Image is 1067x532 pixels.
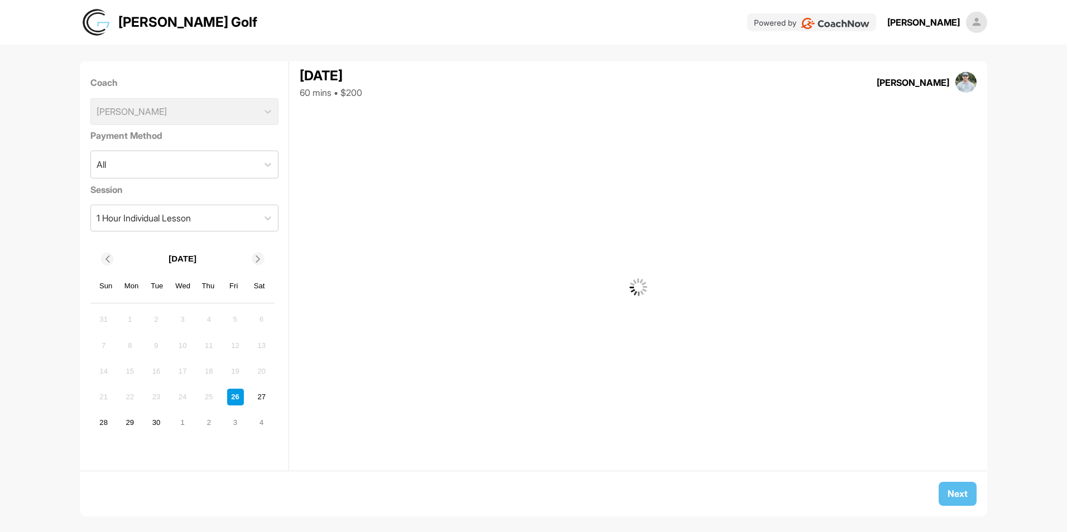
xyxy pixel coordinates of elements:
[148,337,165,354] div: Not available Tuesday, September 9th, 2025
[148,311,165,328] div: Not available Tuesday, September 2nd, 2025
[90,129,278,142] label: Payment Method
[227,337,244,354] div: Not available Friday, September 12th, 2025
[201,279,215,293] div: Thu
[174,311,191,328] div: Not available Wednesday, September 3rd, 2025
[174,414,191,431] div: Choose Wednesday, October 1st, 2025
[174,389,191,405] div: Not available Wednesday, September 24th, 2025
[629,278,647,296] img: G6gVgL6ErOh57ABN0eRmCEwV0I4iEi4d8EwaPGI0tHgoAbU4EAHFLEQAh+QQFCgALACwIAA4AGAASAAAEbHDJSesaOCdk+8xg...
[227,311,244,328] div: Not available Friday, September 5th, 2025
[253,414,270,431] div: Choose Saturday, October 4th, 2025
[150,279,165,293] div: Tue
[95,389,112,405] div: Not available Sunday, September 21st, 2025
[200,389,217,405] div: Not available Thursday, September 25th, 2025
[90,183,278,196] label: Session
[754,17,796,28] p: Powered by
[175,279,190,293] div: Wed
[253,337,270,354] div: Not available Saturday, September 13th, 2025
[122,311,138,328] div: Not available Monday, September 1st, 2025
[95,337,112,354] div: Not available Sunday, September 7th, 2025
[877,76,949,89] div: [PERSON_NAME]
[200,414,217,431] div: Choose Thursday, October 2nd, 2025
[801,18,869,29] img: CoachNow
[122,414,138,431] div: Choose Monday, September 29th, 2025
[124,279,139,293] div: Mon
[148,363,165,380] div: Not available Tuesday, September 16th, 2025
[122,389,138,405] div: Not available Monday, September 22nd, 2025
[118,12,257,32] p: [PERSON_NAME] Golf
[939,482,977,506] button: Next
[97,158,106,171] div: All
[174,363,191,380] div: Not available Wednesday, September 17th, 2025
[148,389,165,405] div: Not available Tuesday, September 23rd, 2025
[200,363,217,380] div: Not available Thursday, September 18th, 2025
[948,488,968,499] span: Next
[227,389,244,405] div: Choose Friday, September 26th, 2025
[122,337,138,354] div: Not available Monday, September 8th, 2025
[253,311,270,328] div: Not available Saturday, September 6th, 2025
[966,12,987,33] img: square_default-ef6cabf814de5a2bf16c804365e32c732080f9872bdf737d349900a9daf73cf9.png
[169,253,196,265] p: [DATE]
[955,72,977,93] img: square_adad4a8ce3c101e533b4eff1514db094.jpg
[97,211,191,225] div: 1 Hour Individual Lesson
[95,363,112,380] div: Not available Sunday, September 14th, 2025
[300,86,362,99] div: 60 mins • $200
[227,279,241,293] div: Fri
[94,310,271,433] div: month 2025-09
[300,66,362,86] div: [DATE]
[148,414,165,431] div: Choose Tuesday, September 30th, 2025
[122,363,138,380] div: Not available Monday, September 15th, 2025
[200,311,217,328] div: Not available Thursday, September 4th, 2025
[887,16,960,29] div: [PERSON_NAME]
[83,9,109,36] img: logo
[252,279,267,293] div: Sat
[200,337,217,354] div: Not available Thursday, September 11th, 2025
[227,414,244,431] div: Choose Friday, October 3rd, 2025
[174,337,191,354] div: Not available Wednesday, September 10th, 2025
[95,311,112,328] div: Not available Sunday, August 31st, 2025
[90,76,278,89] label: Coach
[253,363,270,380] div: Not available Saturday, September 20th, 2025
[99,279,113,293] div: Sun
[95,414,112,431] div: Choose Sunday, September 28th, 2025
[253,389,270,405] div: Choose Saturday, September 27th, 2025
[227,363,244,380] div: Not available Friday, September 19th, 2025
